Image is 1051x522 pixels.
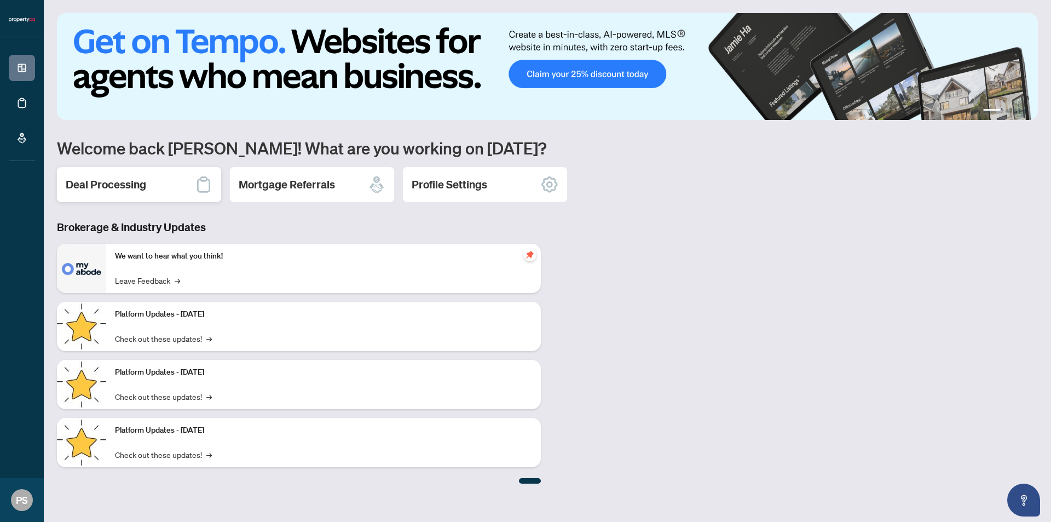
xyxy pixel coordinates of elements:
[57,302,106,351] img: Platform Updates - July 21, 2025
[206,332,212,345] span: →
[523,248,536,261] span: pushpin
[115,391,212,403] a: Check out these updates!→
[1007,484,1040,517] button: Open asap
[66,177,146,192] h2: Deal Processing
[206,449,212,461] span: →
[57,13,1038,120] img: Slide 0
[175,274,180,286] span: →
[57,360,106,409] img: Platform Updates - July 8, 2025
[115,366,532,378] p: Platform Updates - [DATE]
[1014,109,1018,113] button: 3
[239,177,335,192] h2: Mortgage Referrals
[115,449,212,461] a: Check out these updates!→
[206,391,212,403] span: →
[57,137,1038,158] h1: Welcome back [PERSON_NAME]! What are you working on [DATE]?
[9,16,35,23] img: logo
[1023,109,1027,113] button: 4
[57,418,106,467] img: Platform Updates - June 23, 2025
[1005,109,1009,113] button: 2
[115,274,180,286] a: Leave Feedback→
[57,220,541,235] h3: Brokerage & Industry Updates
[115,308,532,320] p: Platform Updates - [DATE]
[115,250,532,262] p: We want to hear what you think!
[412,177,487,192] h2: Profile Settings
[115,425,532,437] p: Platform Updates - [DATE]
[16,492,28,508] span: PS
[983,109,1001,113] button: 1
[115,332,212,345] a: Check out these updates!→
[57,244,106,293] img: We want to hear what you think!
